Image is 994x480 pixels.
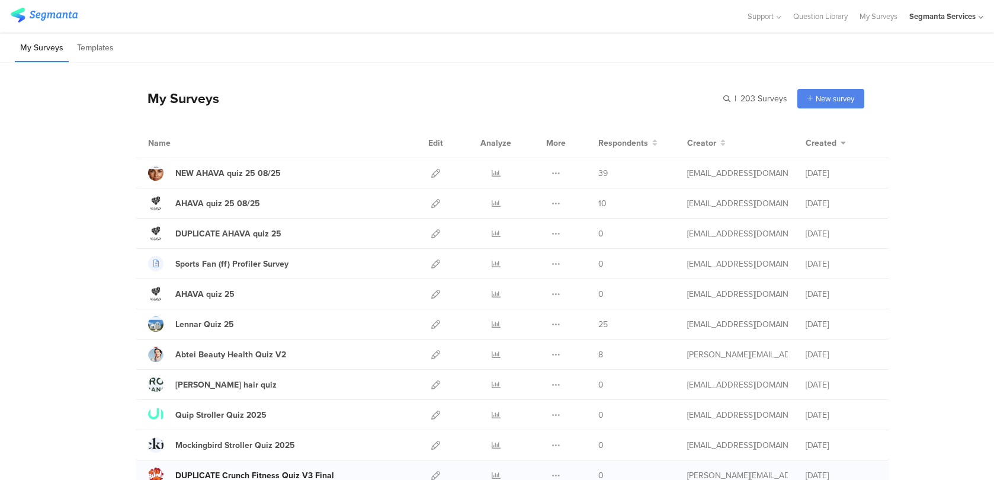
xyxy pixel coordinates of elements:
[175,167,281,180] div: NEW AHAVA quiz 25 08/25
[806,439,877,452] div: [DATE]
[598,409,604,421] span: 0
[598,137,648,149] span: Respondents
[806,137,846,149] button: Created
[806,228,877,240] div: [DATE]
[598,288,604,300] span: 0
[687,197,788,210] div: gillat@segmanta.com
[687,137,726,149] button: Creator
[148,165,281,181] a: NEW AHAVA quiz 25 08/25
[687,288,788,300] div: eliran@segmanta.com
[175,288,235,300] div: AHAVA quiz 25
[148,347,286,362] a: Abtei Beauty Health Quiz V2
[11,8,78,23] img: segmanta logo
[687,348,788,361] div: riel@segmanta.com
[740,92,787,105] span: 203 Surveys
[175,348,286,361] div: Abtei Beauty Health Quiz V2
[806,379,877,391] div: [DATE]
[148,316,234,332] a: Lennar Quiz 25
[543,128,569,158] div: More
[175,409,267,421] div: Quip Stroller Quiz 2025
[148,196,260,211] a: AHAVA quiz 25 08/25
[175,318,234,331] div: Lennar Quiz 25
[175,197,260,210] div: AHAVA quiz 25 08/25
[598,137,658,149] button: Respondents
[816,93,854,104] span: New survey
[598,167,608,180] span: 39
[748,11,774,22] span: Support
[687,379,788,391] div: eliran@segmanta.com
[148,256,288,271] a: Sports Fan (ff) Profiler Survey
[148,407,267,423] a: Quip Stroller Quiz 2025
[806,167,877,180] div: [DATE]
[148,226,281,241] a: DUPLICATE AHAVA quiz 25
[598,228,604,240] span: 0
[687,439,788,452] div: eliran@segmanta.com
[148,377,277,392] a: [PERSON_NAME] hair quiz
[598,318,608,331] span: 25
[687,318,788,331] div: eliran@segmanta.com
[687,258,788,270] div: eliran@segmanta.com
[175,258,288,270] div: Sports Fan (ff) Profiler Survey
[148,286,235,302] a: AHAVA quiz 25
[806,137,836,149] span: Created
[598,379,604,391] span: 0
[175,439,295,452] div: Mockingbird Stroller Quiz 2025
[598,348,603,361] span: 8
[806,197,877,210] div: [DATE]
[15,34,69,62] li: My Surveys
[806,318,877,331] div: [DATE]
[598,258,604,270] span: 0
[806,288,877,300] div: [DATE]
[478,128,514,158] div: Analyze
[687,228,788,240] div: gillat@segmanta.com
[733,92,738,105] span: |
[687,167,788,180] div: eliran@segmanta.com
[148,137,219,149] div: Name
[423,128,448,158] div: Edit
[687,409,788,421] div: eliran@segmanta.com
[72,34,119,62] li: Templates
[909,11,976,22] div: Segmanta Services
[687,137,716,149] span: Creator
[148,437,295,453] a: Mockingbird Stroller Quiz 2025
[806,409,877,421] div: [DATE]
[598,439,604,452] span: 0
[175,379,277,391] div: YVES ROCHER hair quiz
[136,88,219,108] div: My Surveys
[806,258,877,270] div: [DATE]
[175,228,281,240] div: DUPLICATE AHAVA quiz 25
[598,197,607,210] span: 10
[806,348,877,361] div: [DATE]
